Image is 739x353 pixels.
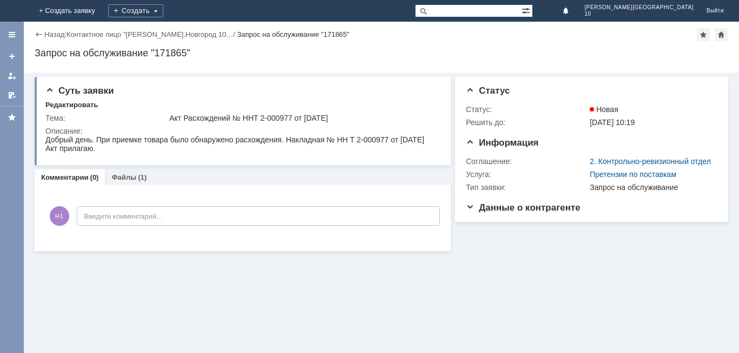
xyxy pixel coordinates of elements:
[590,118,635,127] span: [DATE] 10:19
[67,30,237,38] div: /
[466,86,510,96] span: Статус
[35,48,728,58] div: Запрос на обслуживание "171865"
[45,101,98,109] div: Редактировать
[3,48,21,65] a: Создать заявку
[67,30,233,38] a: Контактное лицо "[PERSON_NAME].Новгород 10…
[466,118,588,127] div: Решить до:
[466,170,588,179] div: Услуга:
[90,173,99,181] div: (0)
[45,127,438,135] div: Описание:
[45,114,167,122] div: Тема:
[138,173,147,181] div: (1)
[466,105,588,114] div: Статус:
[169,114,436,122] div: Акт Расхождений № ННТ 2-000977 от [DATE]
[3,67,21,84] a: Мои заявки
[237,30,349,38] div: Запрос на обслуживание "171865"
[64,30,66,38] div: |
[590,157,711,166] a: 2. Контрольно-ревизионный отдел
[590,105,618,114] span: Новая
[45,86,114,96] span: Суть заявки
[3,87,21,104] a: Мои согласования
[466,202,580,213] span: Данные о контрагенте
[466,138,538,148] span: Информация
[466,183,588,192] div: Тип заявки:
[715,28,728,41] div: Сделать домашней страницей
[44,30,64,38] a: Назад
[590,183,712,192] div: Запрос на обслуживание
[466,157,588,166] div: Соглашение:
[108,4,163,17] div: Создать
[41,173,89,181] a: Комментарии
[585,4,694,11] span: [PERSON_NAME][GEOGRAPHIC_DATA]
[50,206,69,226] span: Н1
[585,11,694,17] span: 10
[522,5,532,15] span: Расширенный поиск
[697,28,710,41] div: Добавить в избранное
[590,170,676,179] a: Претензии по поставкам
[111,173,136,181] a: Файлы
